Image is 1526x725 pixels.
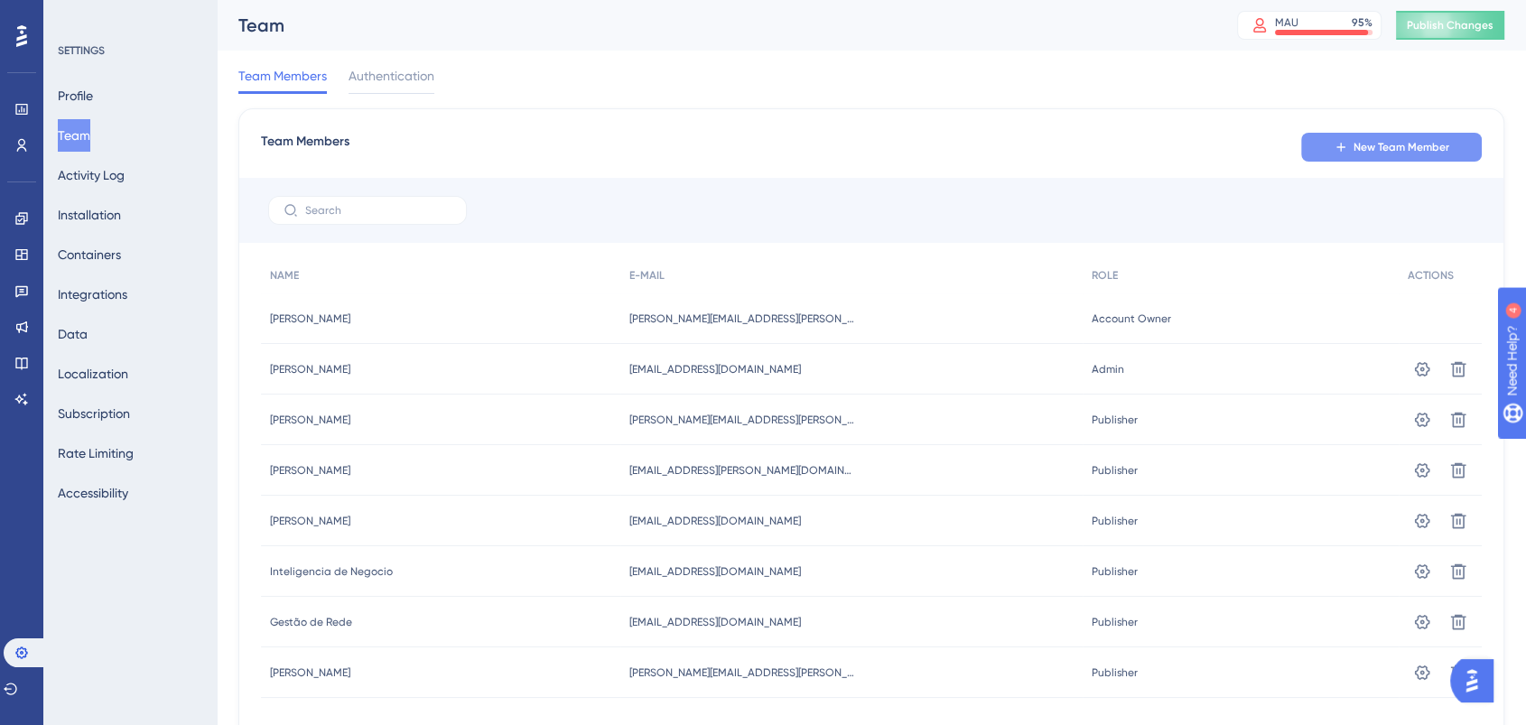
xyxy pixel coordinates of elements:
[58,318,88,350] button: Data
[1301,133,1482,162] button: New Team Member
[629,665,855,680] span: [PERSON_NAME][EMAIL_ADDRESS][PERSON_NAME][DOMAIN_NAME]
[58,477,128,509] button: Accessibility
[270,362,350,376] span: [PERSON_NAME]
[629,268,665,283] span: E-MAIL
[270,665,350,680] span: [PERSON_NAME]
[58,278,127,311] button: Integrations
[58,79,93,112] button: Profile
[1092,463,1138,478] span: Publisher
[1092,362,1124,376] span: Admin
[629,514,801,528] span: [EMAIL_ADDRESS][DOMAIN_NAME]
[58,159,125,191] button: Activity Log
[1407,18,1493,33] span: Publish Changes
[1092,268,1118,283] span: ROLE
[629,311,855,326] span: [PERSON_NAME][EMAIL_ADDRESS][PERSON_NAME][DOMAIN_NAME]
[42,5,113,26] span: Need Help?
[1275,15,1298,30] div: MAU
[270,268,299,283] span: NAME
[629,463,855,478] span: [EMAIL_ADDRESS][PERSON_NAME][DOMAIN_NAME]
[238,13,1192,38] div: Team
[1092,615,1138,629] span: Publisher
[270,514,350,528] span: [PERSON_NAME]
[126,9,131,23] div: 4
[1092,564,1138,579] span: Publisher
[1408,268,1454,283] span: ACTIONS
[1354,140,1449,154] span: New Team Member
[261,131,349,163] span: Team Members
[58,43,204,58] div: SETTINGS
[270,311,350,326] span: [PERSON_NAME]
[58,238,121,271] button: Containers
[629,564,801,579] span: [EMAIL_ADDRESS][DOMAIN_NAME]
[58,358,128,390] button: Localization
[305,204,451,217] input: Search
[58,199,121,231] button: Installation
[1092,665,1138,680] span: Publisher
[629,362,801,376] span: [EMAIL_ADDRESS][DOMAIN_NAME]
[1352,15,1372,30] div: 95 %
[270,615,352,629] span: Gestão de Rede
[270,564,393,579] span: Inteligencia de Negocio
[1450,654,1504,708] iframe: UserGuiding AI Assistant Launcher
[238,65,327,87] span: Team Members
[629,615,801,629] span: [EMAIL_ADDRESS][DOMAIN_NAME]
[58,437,134,469] button: Rate Limiting
[270,463,350,478] span: [PERSON_NAME]
[629,413,855,427] span: [PERSON_NAME][EMAIL_ADDRESS][PERSON_NAME][DOMAIN_NAME]
[1396,11,1504,40] button: Publish Changes
[1092,514,1138,528] span: Publisher
[1092,413,1138,427] span: Publisher
[58,397,130,430] button: Subscription
[58,119,90,152] button: Team
[270,413,350,427] span: [PERSON_NAME]
[349,65,434,87] span: Authentication
[1092,311,1171,326] span: Account Owner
